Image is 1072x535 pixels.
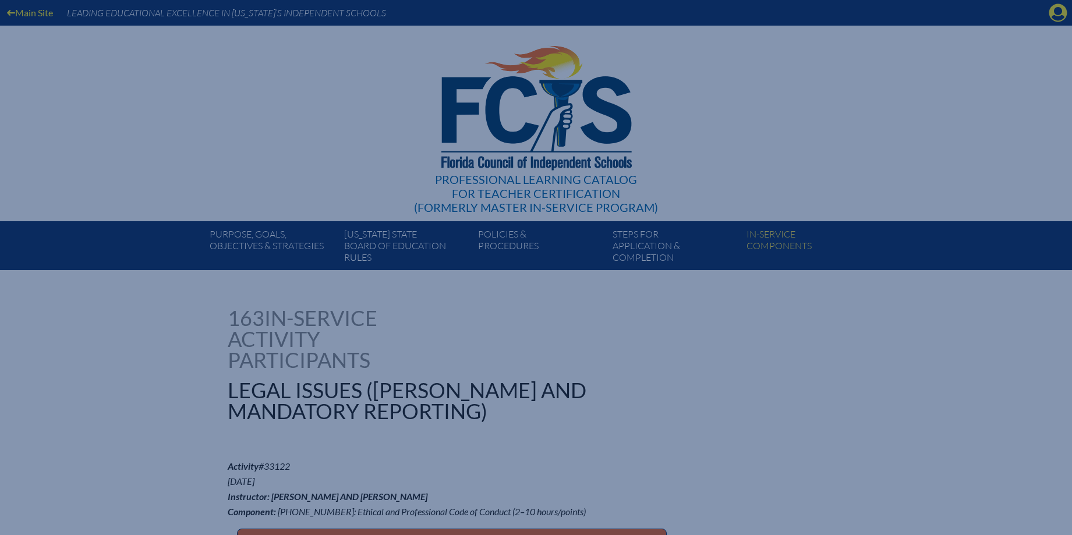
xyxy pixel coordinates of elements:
[512,506,586,517] span: (2–10 hours/points)
[278,506,511,517] span: [PHONE_NUMBER]: Ethical and Professional Code of Conduct
[271,491,427,502] span: [PERSON_NAME] and [PERSON_NAME]
[228,380,610,421] h1: Legal Issues ([PERSON_NAME] and Mandatory Reporting)
[608,226,742,270] a: Steps forapplication & completion
[473,226,607,270] a: Policies &Procedures
[228,459,638,519] p: #33122
[452,186,620,200] span: for Teacher Certification
[228,307,462,370] h1: In-service Activity Participants
[228,476,254,487] span: [DATE]
[228,491,270,502] b: Instructor:
[228,460,259,472] b: Activity
[416,26,656,185] img: FCISlogo221.eps
[339,226,473,270] a: [US_STATE] StateBoard of Education rules
[414,172,658,214] div: Professional Learning Catalog (formerly Master In-service Program)
[409,23,663,217] a: Professional Learning Catalog for Teacher Certification(formerly Master In-service Program)
[228,305,264,331] span: 163
[1049,3,1067,22] svg: Manage account
[742,226,876,270] a: In-servicecomponents
[205,226,339,270] a: Purpose, goals,objectives & strategies
[2,5,58,20] a: Main Site
[228,506,276,517] b: Component:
